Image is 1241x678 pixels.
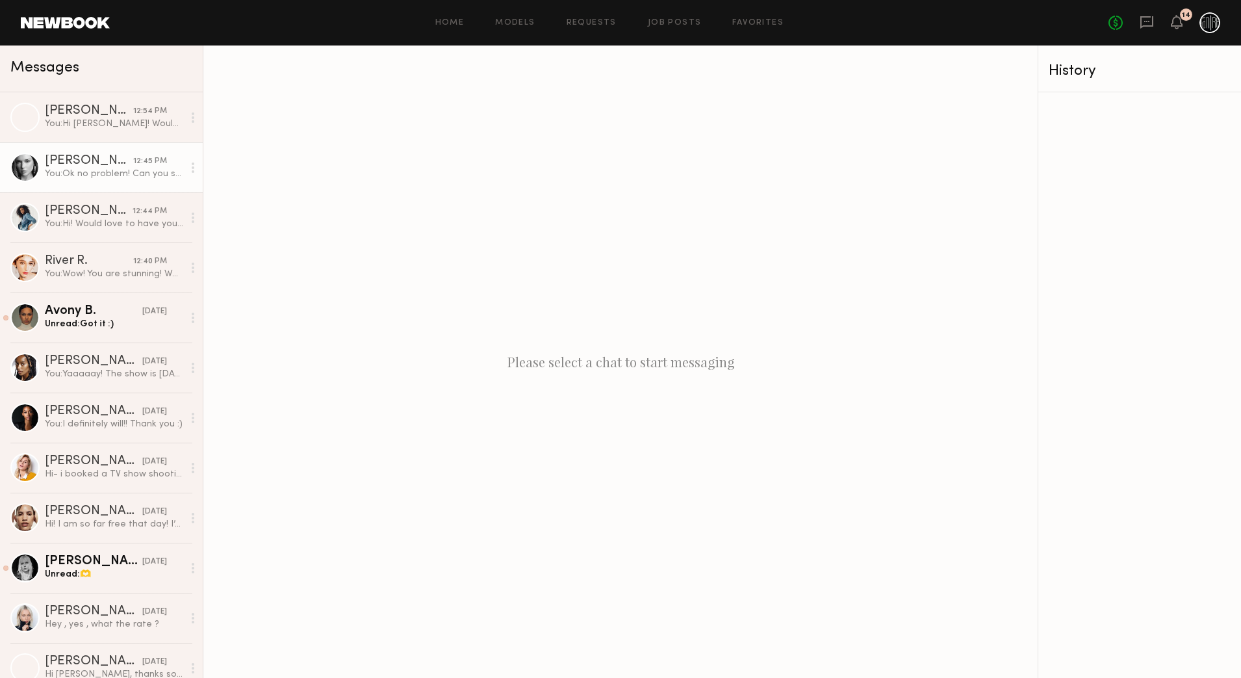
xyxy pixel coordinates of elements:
div: [PERSON_NAME] [45,605,142,618]
div: You: Hi! Would love to have you for my NYFW show are you available [DATE] or [DATE] from 1-5 for ... [45,218,183,230]
a: Favorites [732,19,784,27]
div: 12:54 PM [133,105,167,118]
div: River R. [45,255,133,268]
div: [PERSON_NAME] [45,405,142,418]
a: Requests [567,19,617,27]
div: You: Yaaaaay! The show is [DATE] 4pm. Its a really short show. Are you free that day? [45,368,183,380]
div: [PERSON_NAME] [45,205,133,218]
a: Job Posts [648,19,702,27]
div: [DATE] [142,606,167,618]
div: 12:40 PM [133,255,167,268]
div: 12:44 PM [133,205,167,218]
div: Hey , yes , what the rate ? [45,618,183,631]
div: You: I definitely will!! Thank you :) [45,418,183,430]
div: [DATE] [142,656,167,668]
div: [DATE] [142,306,167,318]
div: Please select a chat to start messaging [203,46,1038,678]
a: Home [435,19,465,27]
div: You: Hi [PERSON_NAME]! Would love to have you for my NYFW show are you available [DATE] or [DATE]... [45,118,183,130]
div: 12:45 PM [133,155,167,168]
div: Unread: Got it :) [45,318,183,330]
a: Models [495,19,535,27]
div: [PERSON_NAME] [45,655,142,668]
div: [DATE] [142,506,167,518]
div: [PERSON_NAME] [45,355,142,368]
div: Hi- i booked a TV show shooting that week so i have to stay in [GEOGRAPHIC_DATA] now. But hope to... [45,468,183,480]
div: [PERSON_NAME] [45,155,133,168]
div: [DATE] [142,356,167,368]
div: [DATE] [142,556,167,568]
div: [PERSON_NAME] [45,505,142,518]
div: Avony B. [45,305,142,318]
div: Unread: 🫶 [45,568,183,580]
div: You: Wow! You are stunning! Would love to have you for the show are you available for a quick fit... [45,268,183,280]
div: You: Ok no problem! Can you swing by [DATE] anytime between 1-5? [45,168,183,180]
div: [PERSON_NAME] [45,105,133,118]
div: [DATE] [142,456,167,468]
div: History [1049,64,1231,79]
div: 14 [1182,12,1190,19]
div: [PERSON_NAME] [45,555,142,568]
div: [DATE] [142,406,167,418]
div: Hi! I am so far free that day! I’d love to hear more details about your show [45,518,183,530]
span: Messages [10,60,79,75]
div: [PERSON_NAME] [45,455,142,468]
